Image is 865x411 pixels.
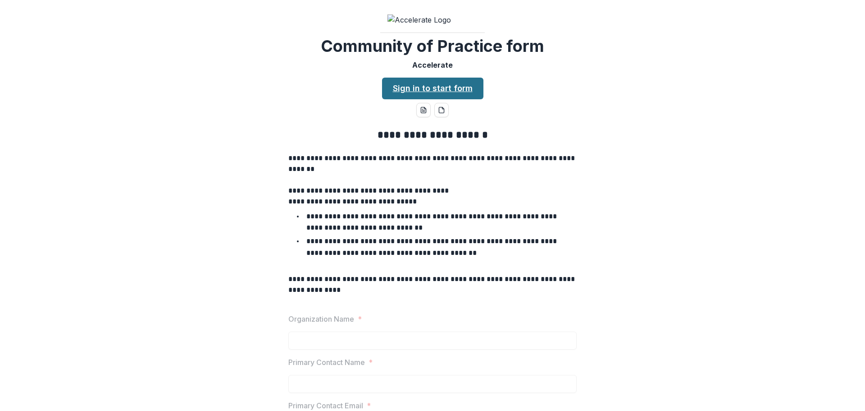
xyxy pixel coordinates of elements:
[288,314,354,324] p: Organization Name
[416,103,431,117] button: word-download
[387,14,478,25] img: Accelerate Logo
[288,357,365,368] p: Primary Contact Name
[412,60,453,70] p: Accelerate
[434,103,449,117] button: pdf-download
[321,37,544,56] h2: Community of Practice form
[382,78,483,99] a: Sign in to start form
[288,400,363,411] p: Primary Contact Email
